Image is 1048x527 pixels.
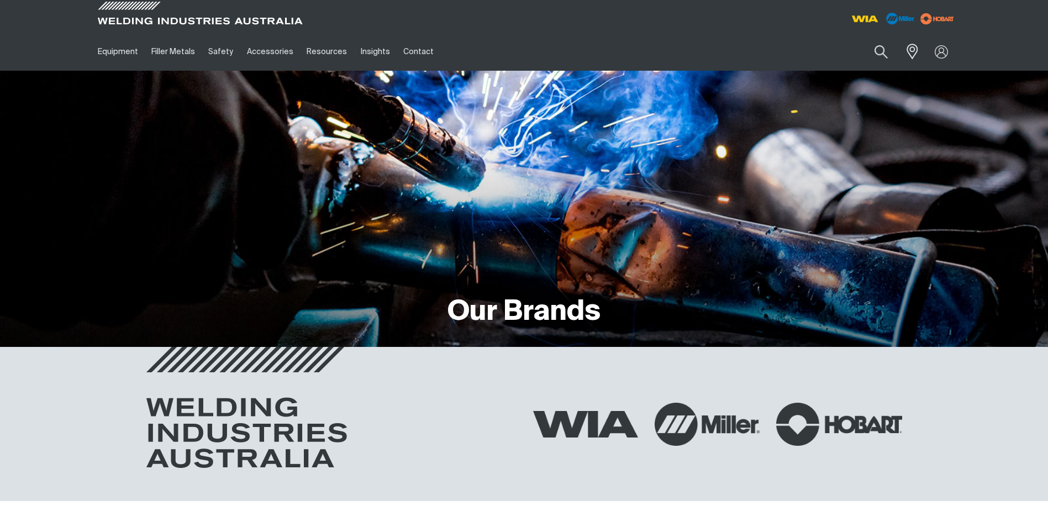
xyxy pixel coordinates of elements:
a: Contact [397,33,440,71]
h1: Our Brands [447,294,601,330]
a: Insights [354,33,396,71]
a: Equipment [91,33,145,71]
img: WIA [533,411,638,438]
a: Safety [202,33,240,71]
a: Accessories [240,33,300,71]
img: Hobart [776,403,902,446]
img: miller [917,10,957,27]
a: Filler Metals [145,33,202,71]
button: Search products [862,39,900,65]
img: Welding Industries Australia [146,347,347,468]
a: Resources [300,33,354,71]
img: Miller [655,403,760,446]
nav: Main [91,33,741,71]
input: Product name or item number... [848,39,899,65]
